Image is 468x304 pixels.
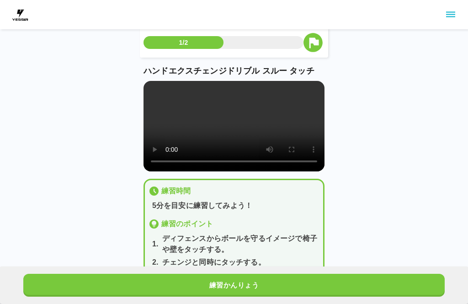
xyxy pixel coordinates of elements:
p: 5分を目安に練習してみよう！ [152,200,319,211]
button: sidemenu [443,7,458,22]
p: 1 . [152,239,159,250]
p: チェンジと同時にタッチする。 [162,257,266,268]
p: ディフェンスからボールを守るイメージで椅子や壁をタッチする。 [162,233,319,255]
img: dummy [11,5,29,24]
p: 1/2 [179,38,188,47]
button: 練習かんりょう [23,274,445,297]
p: ハンドエクスチェンジドリブル スルー タッチ [144,65,324,77]
p: 2 . [152,257,159,268]
p: 練習時間 [161,186,191,197]
p: 練習のポイント [161,219,213,229]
